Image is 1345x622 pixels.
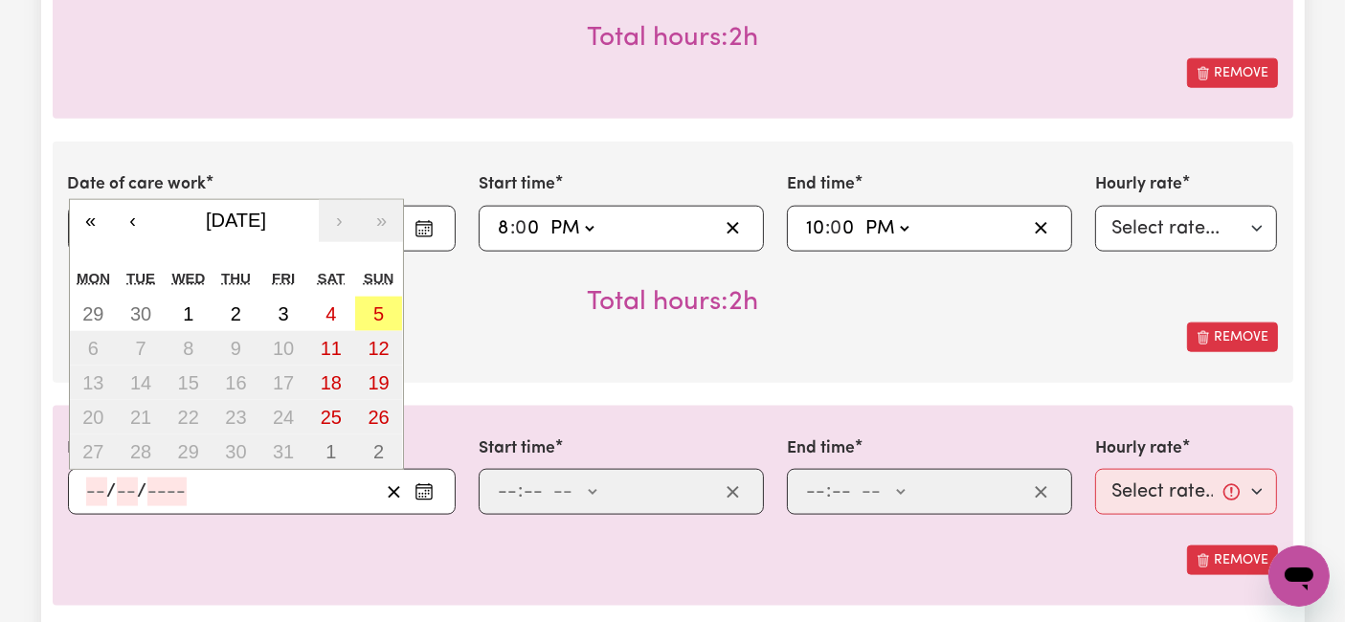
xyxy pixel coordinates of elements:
[1187,545,1278,575] button: Remove this shift
[213,434,260,469] button: 30 October 2025
[259,366,307,400] button: 17 October 2025
[70,400,118,434] button: 20 October 2025
[70,200,112,242] button: «
[307,331,355,366] button: 11 October 2025
[213,366,260,400] button: 16 October 2025
[138,481,147,502] span: /
[165,331,213,366] button: 8 October 2025
[112,200,154,242] button: ‹
[130,303,151,324] abbr: 30 September 2025
[154,200,319,242] button: [DATE]
[117,331,165,366] button: 7 October 2025
[183,303,193,324] abbr: 1 October 2025
[355,297,403,331] button: 5 October 2025
[515,219,527,238] span: 0
[273,407,294,428] abbr: 24 October 2025
[805,478,826,506] input: --
[516,214,541,243] input: --
[355,434,403,469] button: 2 November 2025
[117,297,165,331] button: 30 September 2025
[107,481,117,502] span: /
[307,297,355,331] button: 4 October 2025
[77,270,110,286] abbr: Monday
[183,338,193,359] abbr: 8 October 2025
[68,172,207,197] label: Date of care work
[70,434,118,469] button: 27 October 2025
[259,297,307,331] button: 3 October 2025
[259,400,307,434] button: 24 October 2025
[787,436,855,461] label: End time
[373,441,384,462] abbr: 2 November 2025
[130,441,151,462] abbr: 28 October 2025
[213,400,260,434] button: 23 October 2025
[826,481,831,502] span: :
[830,219,841,238] span: 0
[1187,322,1278,352] button: Remove this shift
[523,478,544,506] input: --
[126,270,155,286] abbr: Tuesday
[1095,436,1182,461] label: Hourly rate
[307,434,355,469] button: 1 November 2025
[319,200,361,242] button: ›
[221,270,251,286] abbr: Thursday
[368,338,389,359] abbr: 12 October 2025
[321,407,342,428] abbr: 25 October 2025
[86,478,107,506] input: --
[259,434,307,469] button: 31 October 2025
[587,289,758,316] span: Total hours worked: 2 hours
[165,400,213,434] button: 22 October 2025
[70,331,118,366] button: 6 October 2025
[355,400,403,434] button: 26 October 2025
[1095,172,1182,197] label: Hourly rate
[147,478,187,506] input: ----
[165,366,213,400] button: 15 October 2025
[1187,58,1278,88] button: Remove this shift
[355,331,403,366] button: 12 October 2025
[373,303,384,324] abbr: 5 October 2025
[307,366,355,400] button: 18 October 2025
[225,441,246,462] abbr: 30 October 2025
[361,200,403,242] button: »
[831,214,856,243] input: --
[497,478,518,506] input: --
[259,331,307,366] button: 10 October 2025
[518,481,523,502] span: :
[117,400,165,434] button: 21 October 2025
[368,372,389,393] abbr: 19 October 2025
[355,366,403,400] button: 19 October 2025
[225,372,246,393] abbr: 16 October 2025
[82,441,103,462] abbr: 27 October 2025
[273,338,294,359] abbr: 10 October 2025
[409,478,439,506] button: Enter the date of care work
[273,441,294,462] abbr: 31 October 2025
[321,372,342,393] abbr: 18 October 2025
[831,478,852,506] input: --
[178,441,199,462] abbr: 29 October 2025
[510,218,515,239] span: :
[273,372,294,393] abbr: 17 October 2025
[364,270,394,286] abbr: Sunday
[117,478,138,506] input: --
[1268,545,1330,607] iframe: Button to launch messaging window
[325,303,336,324] abbr: 4 October 2025
[213,331,260,366] button: 9 October 2025
[130,372,151,393] abbr: 14 October 2025
[117,366,165,400] button: 14 October 2025
[70,297,118,331] button: 29 September 2025
[135,338,146,359] abbr: 7 October 2025
[368,407,389,428] abbr: 26 October 2025
[231,338,241,359] abbr: 9 October 2025
[805,214,825,243] input: --
[479,172,555,197] label: Start time
[117,434,165,469] button: 28 October 2025
[409,214,439,243] button: Enter the date of care work
[178,407,199,428] abbr: 22 October 2025
[213,297,260,331] button: 2 October 2025
[178,372,199,393] abbr: 15 October 2025
[82,407,103,428] abbr: 20 October 2025
[130,407,151,428] abbr: 21 October 2025
[225,407,246,428] abbr: 23 October 2025
[321,338,342,359] abbr: 11 October 2025
[231,303,241,324] abbr: 2 October 2025
[497,214,510,243] input: --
